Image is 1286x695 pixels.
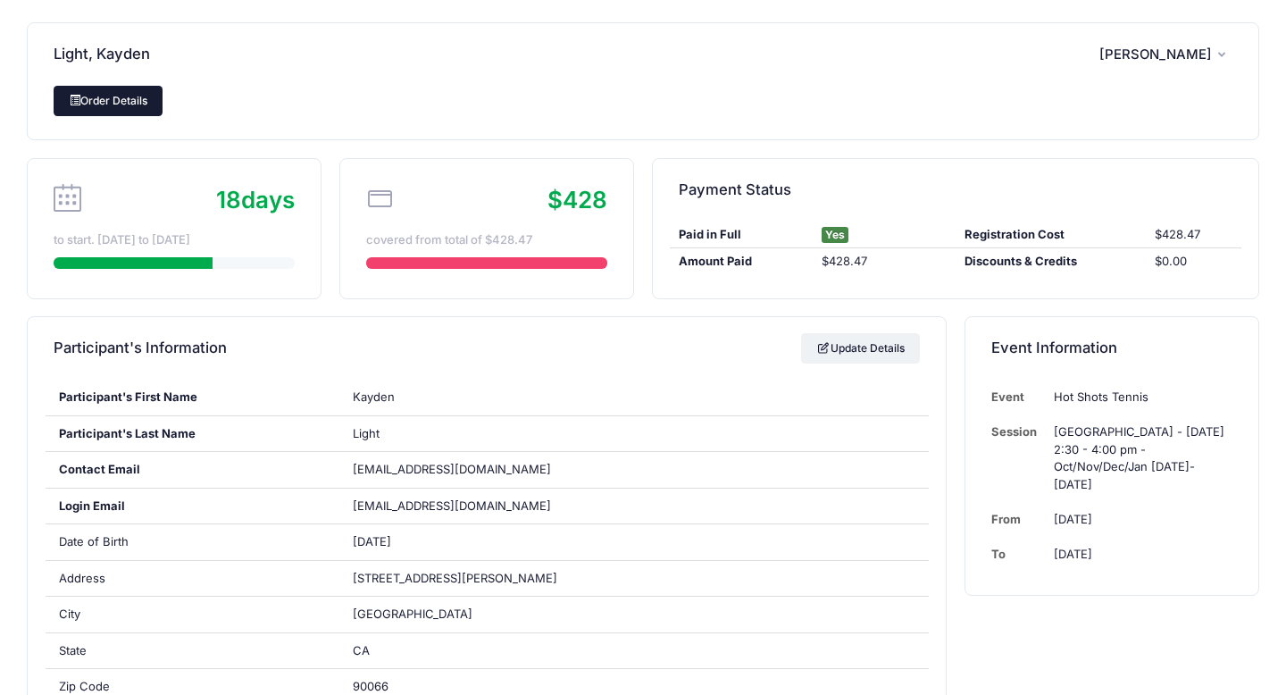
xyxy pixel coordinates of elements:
[54,29,150,80] h4: Light, Kayden
[679,164,791,215] h4: Payment Status
[670,253,813,271] div: Amount Paid
[956,253,1146,271] div: Discounts & Credits
[46,452,340,488] div: Contact Email
[366,231,607,249] div: covered from total of $428.47
[353,643,370,657] span: CA
[353,607,472,621] span: [GEOGRAPHIC_DATA]
[1146,253,1241,271] div: $0.00
[46,561,340,597] div: Address
[46,524,340,560] div: Date of Birth
[1046,380,1232,414] td: Hot Shots Tennis
[54,323,227,374] h4: Participant's Information
[956,226,1146,244] div: Registration Cost
[353,498,576,515] span: [EMAIL_ADDRESS][DOMAIN_NAME]
[822,227,848,243] span: Yes
[46,380,340,415] div: Participant's First Name
[991,537,1046,572] td: To
[670,226,813,244] div: Paid in Full
[1046,502,1232,537] td: [DATE]
[353,462,551,476] span: [EMAIL_ADDRESS][DOMAIN_NAME]
[353,534,391,548] span: [DATE]
[216,186,241,214] span: 18
[991,323,1117,374] h4: Event Information
[547,186,607,214] span: $428
[991,380,1046,414] td: Event
[801,333,920,364] a: Update Details
[1146,226,1241,244] div: $428.47
[54,86,163,116] a: Order Details
[991,502,1046,537] td: From
[46,489,340,524] div: Login Email
[353,679,388,693] span: 90066
[353,571,557,585] span: [STREET_ADDRESS][PERSON_NAME]
[216,182,295,217] div: days
[1046,537,1232,572] td: [DATE]
[813,253,956,271] div: $428.47
[1099,34,1232,75] button: [PERSON_NAME]
[1099,46,1212,63] span: [PERSON_NAME]
[46,597,340,632] div: City
[46,633,340,669] div: State
[46,416,340,452] div: Participant's Last Name
[54,231,295,249] div: to start. [DATE] to [DATE]
[1046,414,1232,502] td: [GEOGRAPHIC_DATA] - [DATE] 2:30 - 4:00 pm - Oct/Nov/Dec/Jan [DATE]-[DATE]
[353,426,380,440] span: Light
[353,389,395,404] span: Kayden
[991,414,1046,502] td: Session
